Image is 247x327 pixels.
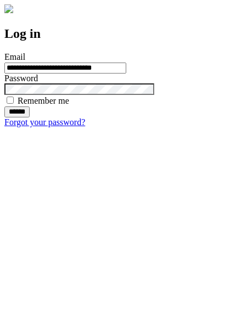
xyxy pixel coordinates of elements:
[4,52,25,61] label: Email
[18,96,69,105] label: Remember me
[4,4,13,13] img: logo-4e3dc11c47720685a147b03b5a06dd966a58ff35d612b21f08c02c0306f2b779.png
[4,117,85,127] a: Forgot your password?
[4,74,38,83] label: Password
[4,26,243,41] h2: Log in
